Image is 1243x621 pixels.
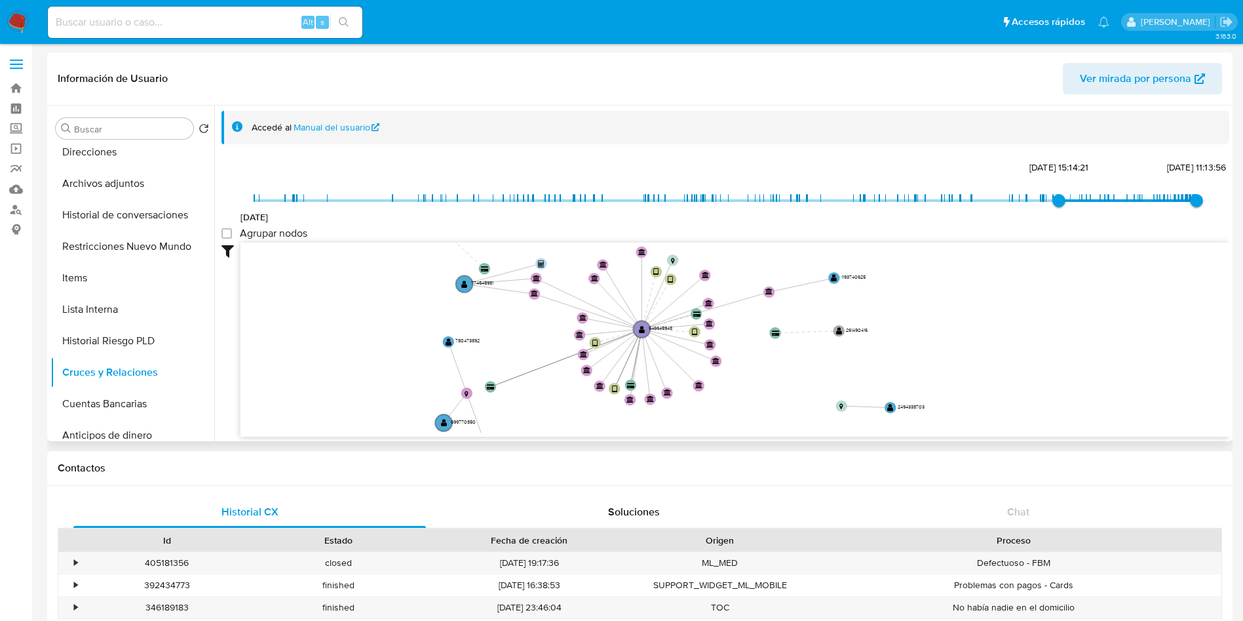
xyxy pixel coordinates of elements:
[643,534,797,547] div: Origen
[81,552,253,574] div: 405181356
[446,338,451,346] text: 
[74,123,188,135] input: Buscar
[1007,504,1029,519] span: Chat
[434,534,625,547] div: Fecha de creación
[58,462,1222,475] h1: Contactos
[461,280,467,289] text: 
[806,574,1221,596] div: Problemas con pagos - Cards
[1080,63,1191,94] span: Ver mirada por persona
[50,388,214,420] button: Cuentas Bancarias
[580,351,587,358] text: 
[815,534,1212,547] div: Proceso
[634,597,806,618] div: TOC
[692,328,697,336] text: 
[1012,15,1085,29] span: Accesos rápidos
[887,403,893,412] text: 
[330,13,357,31] button: search-icon
[531,290,538,298] text: 
[626,396,634,403] text: 
[1219,15,1233,29] a: Salir
[50,262,214,294] button: Items
[591,275,598,282] text: 
[634,552,806,574] div: ML_MED
[839,403,843,409] text: 
[1141,16,1215,28] p: ivonne.perezonofre@mercadolibre.com.mx
[671,258,675,264] text: 
[668,275,673,284] text: 
[1029,161,1088,174] span: [DATE] 15:14:21
[240,210,269,224] span: [DATE]
[841,273,866,281] text: 1193740625
[705,300,712,307] text: 
[1167,161,1226,174] span: [DATE] 11:13:56
[706,320,713,327] text: 
[465,391,469,397] text: 
[425,552,634,574] div: [DATE] 19:17:36
[592,339,598,348] text: 
[596,382,603,390] text: 
[50,136,214,168] button: Direcciones
[199,123,209,138] button: Volver al orden por defecto
[303,16,313,28] span: Alt
[455,337,480,344] text: 780473892
[48,14,362,31] input: Buscar usuario o caso...
[262,534,415,547] div: Estado
[836,327,842,335] text: 
[772,331,779,336] text: 
[253,574,425,596] div: finished
[612,385,617,393] text: 
[253,597,425,618] div: finished
[481,266,488,271] text: 
[221,504,278,519] span: Historial CX
[898,403,925,411] text: 2494338703
[538,260,545,268] text: 
[471,279,493,287] text: 774545981
[253,552,425,574] div: closed
[81,597,253,618] div: 346189183
[74,579,77,591] div: •
[806,552,1221,574] div: Defectuoso - FBM
[221,228,232,239] input: Agrupar nodos
[576,331,583,338] text: 
[50,357,214,388] button: Cruces y Relaciones
[451,418,476,426] text: 699770850
[649,325,672,332] text: 546645948
[90,534,244,547] div: Id
[252,121,292,134] span: Accedé al
[1063,63,1222,94] button: Ver mirada por persona
[579,314,586,321] text: 
[74,601,77,614] div: •
[638,249,645,256] text: 
[58,72,168,85] h1: Información de Usuario
[50,231,214,262] button: Restricciones Nuevo Mundo
[74,557,77,569] div: •
[425,597,634,618] div: [DATE] 23:46:04
[846,327,868,334] text: 261490416
[240,227,307,240] span: Agrupar nodos
[50,294,214,325] button: Lista Interna
[425,574,634,596] div: [DATE] 16:38:53
[320,16,324,28] span: s
[1098,16,1109,28] a: Notificaciones
[487,385,494,390] text: 
[583,367,590,374] text: 
[806,597,1221,618] div: No había nadie en el domicilio
[50,420,214,451] button: Anticipos de dinero
[695,382,702,389] text: 
[533,275,540,282] text: 
[627,383,634,388] text: 
[294,121,380,134] a: Manual del usuario
[61,123,71,134] button: Buscar
[664,390,671,397] text: 
[831,273,837,282] text: 
[693,311,700,317] text: 
[608,504,660,519] span: Soluciones
[702,271,709,279] text: 
[81,574,253,596] div: 392434773
[50,325,214,357] button: Historial Riesgo PLD
[600,261,607,268] text: 
[712,357,719,365] text: 
[639,325,645,334] text: 
[441,418,447,427] text: 
[634,574,806,596] div: SUPPORT_WIDGET_ML_MOBILE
